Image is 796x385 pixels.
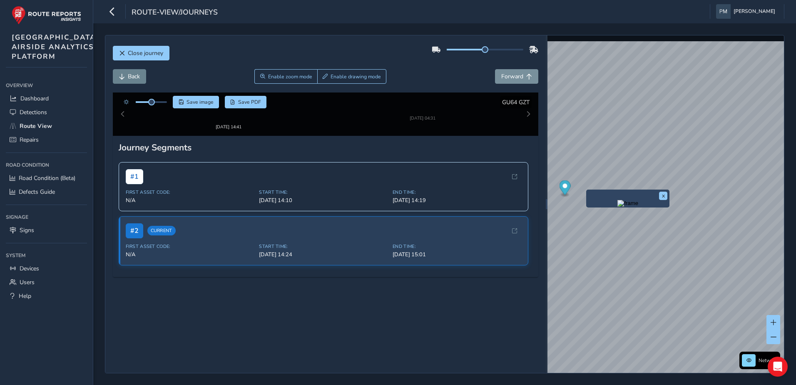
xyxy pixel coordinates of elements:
[759,357,778,364] span: Network
[393,182,521,188] span: End Time:
[393,236,521,242] span: End Time:
[20,108,47,116] span: Detections
[6,249,87,262] div: System
[19,174,75,182] span: Road Condition (Beta)
[502,98,530,106] span: GU64 GZT
[132,7,218,19] span: route-view/journeys
[393,189,521,197] span: [DATE] 14:19
[6,262,87,275] a: Devices
[20,265,39,272] span: Devices
[128,72,140,80] span: Back
[6,211,87,223] div: Signage
[173,96,219,108] button: Save
[6,92,87,105] a: Dashboard
[768,357,788,377] div: Open Intercom Messenger
[6,223,87,237] a: Signs
[19,292,31,300] span: Help
[203,105,254,113] img: Thumbnail frame
[113,46,169,60] button: Close journey
[716,4,731,19] img: diamond-layout
[19,188,55,196] span: Defects Guide
[20,278,35,286] span: Users
[393,243,521,251] span: [DATE] 15:01
[734,4,775,19] span: [PERSON_NAME]
[317,69,387,84] button: Draw
[588,200,667,205] button: Preview frame
[6,185,87,199] a: Defects Guide
[12,32,99,61] span: [GEOGRAPHIC_DATA] AIRSIDE ANALYTICS PLATFORM
[331,73,381,80] span: Enable drawing mode
[6,171,87,185] a: Road Condition (Beta)
[238,99,261,105] span: Save PDF
[6,289,87,303] a: Help
[6,105,87,119] a: Detections
[6,119,87,133] a: Route View
[20,122,52,130] span: Route View
[397,113,448,119] div: [DATE] 04:31
[397,105,448,113] img: Thumbnail frame
[659,192,667,200] button: x
[225,96,267,108] button: PDF
[187,99,214,105] span: Save image
[559,180,570,197] div: Map marker
[203,113,254,119] div: [DATE] 14:41
[716,4,778,19] button: [PERSON_NAME]
[128,49,163,57] span: Close journey
[20,95,49,102] span: Dashboard
[113,69,146,84] button: Back
[259,182,388,188] span: Start Time:
[6,133,87,147] a: Repairs
[12,6,81,25] img: rr logo
[126,243,254,251] span: N/A
[126,216,143,231] span: # 2
[254,69,317,84] button: Zoom
[126,189,254,197] span: N/A
[268,73,312,80] span: Enable zoom mode
[617,200,638,207] img: frame
[126,236,254,242] span: First Asset Code:
[20,136,39,144] span: Repairs
[495,69,538,84] button: Forward
[147,219,176,228] span: Current
[126,162,143,177] span: # 1
[20,226,34,234] span: Signs
[259,236,388,242] span: Start Time:
[259,189,388,197] span: [DATE] 14:10
[6,79,87,92] div: Overview
[126,182,254,188] span: First Asset Code:
[119,134,533,146] div: Journey Segments
[501,72,523,80] span: Forward
[259,243,388,251] span: [DATE] 14:24
[6,275,87,289] a: Users
[6,159,87,171] div: Road Condition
